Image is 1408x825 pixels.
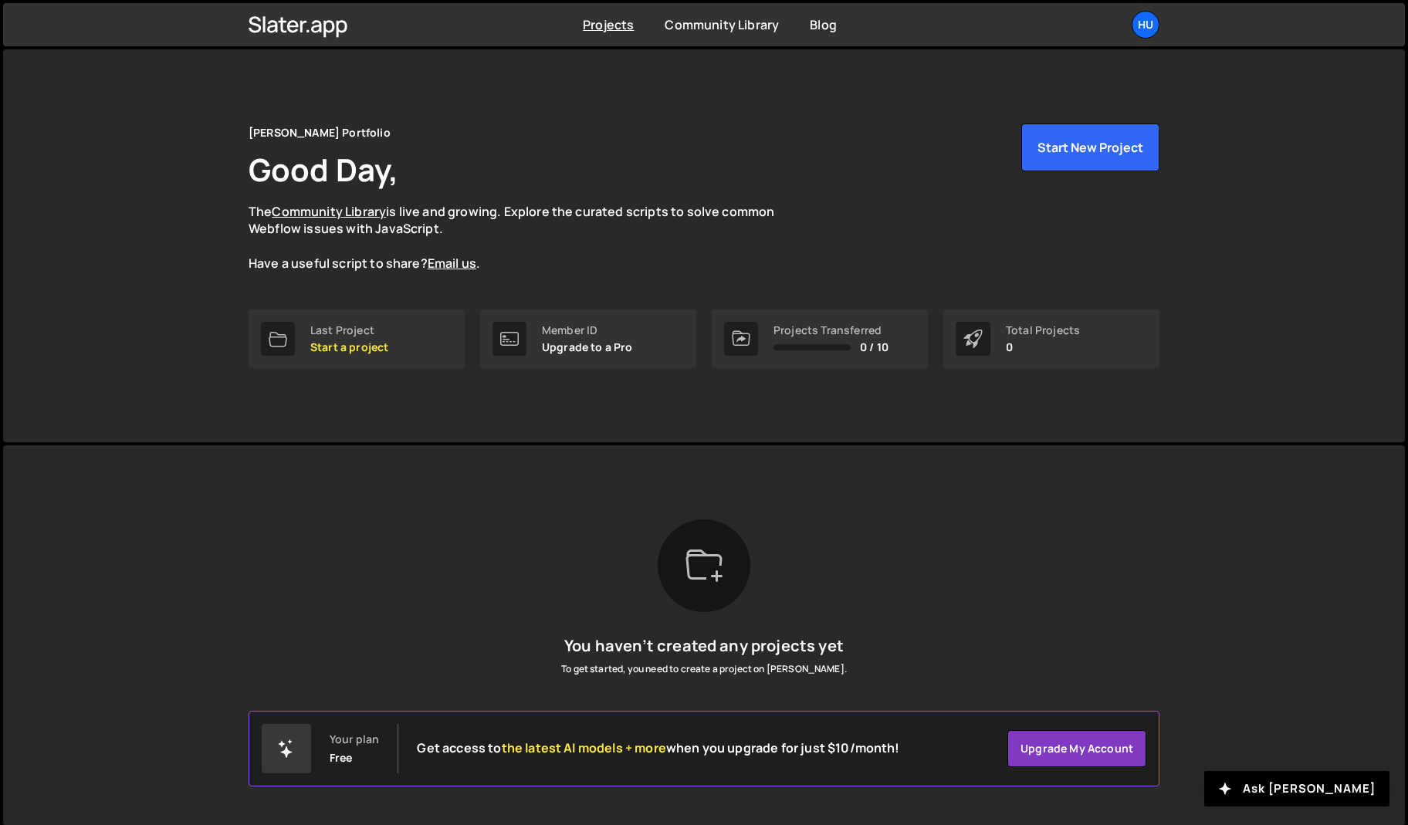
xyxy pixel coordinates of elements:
a: Upgrade my account [1007,730,1146,767]
p: Start a project [310,341,388,353]
span: 0 / 10 [860,341,888,353]
p: The is live and growing. Explore the curated scripts to solve common Webflow issues with JavaScri... [249,203,804,272]
div: Free [330,752,353,764]
div: Member ID [542,324,633,336]
h5: You haven’t created any projects yet [561,637,847,655]
a: Email us [428,255,476,272]
div: Last Project [310,324,388,336]
div: Total Projects [1006,324,1080,336]
h1: Good Day, [249,148,398,191]
p: To get started, you need to create a project on [PERSON_NAME]. [561,661,847,677]
a: Blog [810,16,837,33]
span: the latest AI models + more [502,739,666,756]
a: Last Project Start a project [249,309,465,368]
div: Projects Transferred [773,324,888,336]
p: Upgrade to a Pro [542,341,633,353]
div: [PERSON_NAME] Portfolio [249,123,391,142]
a: Community Library [272,203,386,220]
button: Ask [PERSON_NAME] [1204,771,1389,806]
a: Hu [1132,11,1159,39]
button: Start New Project [1021,123,1159,171]
a: Community Library [665,16,779,33]
h2: Get access to when you upgrade for just $10/month! [417,741,899,756]
div: Your plan [330,733,379,746]
p: 0 [1006,341,1080,353]
a: Projects [583,16,634,33]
